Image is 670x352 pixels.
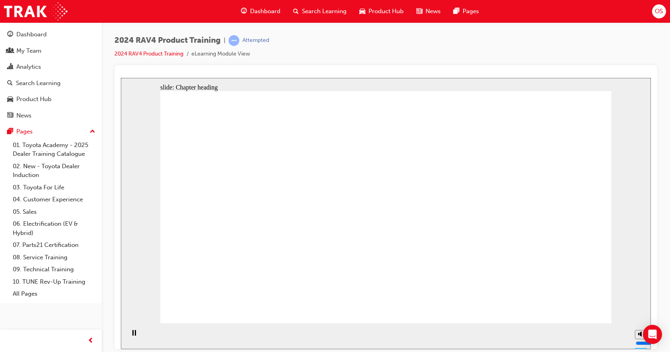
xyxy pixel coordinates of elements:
a: 07. Parts21 Certification [10,239,99,251]
div: misc controls [510,245,526,271]
button: Pause (Ctrl+Alt+P) [4,252,18,265]
div: Dashboard [16,30,47,39]
span: news-icon [416,6,422,16]
a: search-iconSearch Learning [287,3,353,20]
span: | [224,36,225,45]
a: 03. Toyota For Life [10,181,99,194]
span: news-icon [7,112,13,119]
img: Trak [4,2,67,20]
span: pages-icon [453,6,459,16]
span: people-icon [7,48,13,55]
button: Pages [3,124,99,139]
span: guage-icon [7,31,13,38]
span: Product Hub [368,7,404,16]
span: chart-icon [7,64,13,71]
div: News [16,111,32,120]
span: 2024 RAV4 Product Training [114,36,221,45]
span: search-icon [7,80,13,87]
span: learningRecordVerb_ATTEMPT-icon [229,35,239,46]
div: Product Hub [16,95,51,104]
span: prev-icon [88,336,94,346]
button: DashboardMy TeamAnalyticsSearch LearningProduct HubNews [3,26,99,124]
input: volume [515,262,566,268]
a: Search Learning [3,76,99,91]
div: Analytics [16,62,41,72]
a: My Team [3,44,99,58]
div: playback controls [4,245,18,271]
span: search-icon [293,6,299,16]
span: Search Learning [302,7,347,16]
a: pages-iconPages [447,3,485,20]
div: Pages [16,127,33,136]
span: News [426,7,441,16]
a: news-iconNews [410,3,447,20]
a: 08. Service Training [10,251,99,264]
a: Analytics [3,60,99,74]
span: OS [655,7,663,16]
span: Dashboard [250,7,280,16]
span: guage-icon [241,6,247,16]
a: 01. Toyota Academy - 2025 Dealer Training Catalogue [10,139,99,160]
span: pages-icon [7,128,13,135]
span: car-icon [359,6,365,16]
a: Product Hub [3,92,99,107]
a: guage-iconDashboard [235,3,287,20]
a: 2024 RAV4 Product Training [114,50,183,57]
button: OS [652,4,666,18]
a: 09. Technical Training [10,263,99,276]
a: 10. TUNE Rev-Up Training [10,276,99,288]
span: car-icon [7,96,13,103]
div: Open Intercom Messenger [643,325,662,344]
span: Pages [463,7,479,16]
a: 06. Electrification (EV & Hybrid) [10,218,99,239]
a: car-iconProduct Hub [353,3,410,20]
a: 04. Customer Experience [10,193,99,206]
a: 02. New - Toyota Dealer Induction [10,160,99,181]
span: up-icon [90,127,95,137]
a: All Pages [10,288,99,300]
div: My Team [16,46,41,56]
button: Mute (Ctrl+Alt+M) [514,252,527,261]
div: Attempted [242,37,269,44]
a: 05. Sales [10,206,99,218]
li: eLearning Module View [191,50,250,59]
div: Search Learning [16,79,61,88]
a: Dashboard [3,27,99,42]
a: News [3,108,99,123]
